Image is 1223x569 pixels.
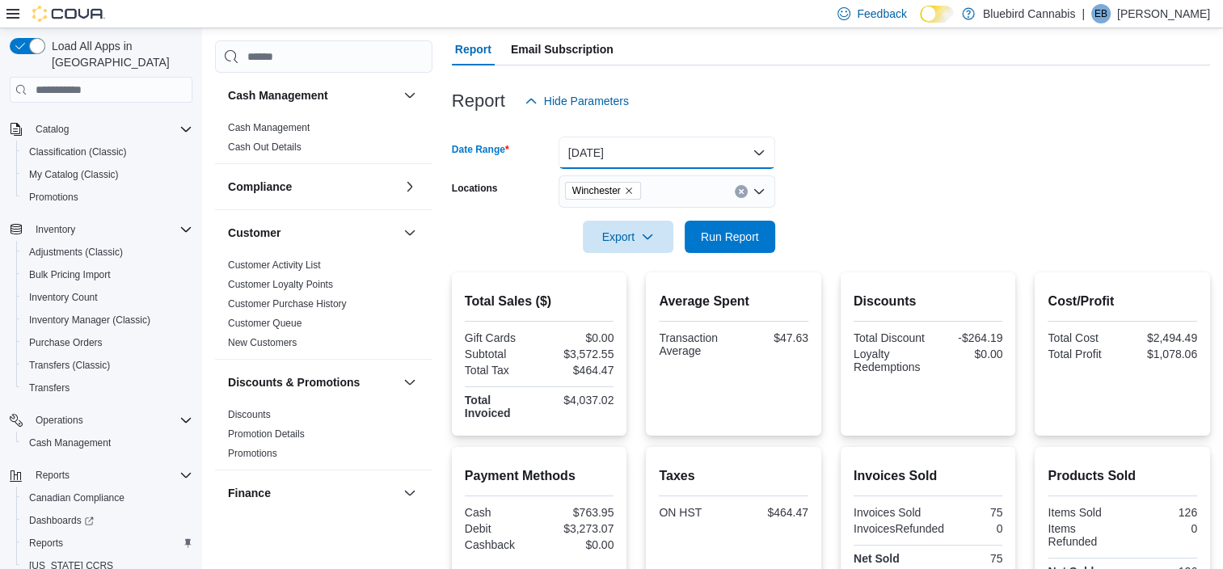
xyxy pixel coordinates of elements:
[23,188,85,207] a: Promotions
[659,331,730,357] div: Transaction Average
[465,506,536,519] div: Cash
[1117,4,1210,23] p: [PERSON_NAME]
[23,356,192,375] span: Transfers (Classic)
[36,414,83,427] span: Operations
[228,278,333,291] span: Customer Loyalty Points
[593,221,664,253] span: Export
[16,309,199,331] button: Inventory Manager (Classic)
[228,121,310,134] span: Cash Management
[16,163,199,186] button: My Catalog (Classic)
[23,488,131,508] a: Canadian Compliance
[542,331,614,344] div: $0.00
[737,506,808,519] div: $464.47
[16,331,199,354] button: Purchase Orders
[228,87,397,103] button: Cash Management
[29,491,124,504] span: Canadian Compliance
[854,506,925,519] div: Invoices Sold
[465,522,536,535] div: Debit
[23,265,117,284] a: Bulk Pricing Import
[228,297,347,310] span: Customer Purchase History
[23,533,70,553] a: Reports
[228,87,328,103] h3: Cash Management
[29,191,78,204] span: Promotions
[228,428,305,440] span: Promotion Details
[228,317,302,330] span: Customer Queue
[1126,348,1197,360] div: $1,078.06
[228,336,297,349] span: New Customers
[559,137,775,169] button: [DATE]
[544,93,629,109] span: Hide Parameters
[23,188,192,207] span: Promotions
[931,506,1002,519] div: 75
[228,141,302,154] span: Cash Out Details
[228,318,302,329] a: Customer Queue
[228,428,305,440] a: Promotion Details
[659,292,808,311] h2: Average Spent
[511,33,614,65] span: Email Subscription
[3,218,199,241] button: Inventory
[215,118,432,163] div: Cash Management
[1126,506,1197,519] div: 126
[228,225,397,241] button: Customer
[23,142,133,162] a: Classification (Classic)
[23,165,192,184] span: My Catalog (Classic)
[29,220,82,239] button: Inventory
[1048,522,1119,548] div: Items Refunded
[23,288,192,307] span: Inventory Count
[228,374,360,390] h3: Discounts & Promotions
[854,348,925,373] div: Loyalty Redemptions
[400,223,420,242] button: Customer
[16,354,199,377] button: Transfers (Classic)
[29,514,94,527] span: Dashboards
[228,408,271,421] span: Discounts
[16,241,199,263] button: Adjustments (Classic)
[931,552,1002,565] div: 75
[29,466,192,485] span: Reports
[565,182,641,200] span: Winchester
[32,6,105,22] img: Cova
[685,221,775,253] button: Run Report
[23,310,157,330] a: Inventory Manager (Classic)
[228,298,347,310] a: Customer Purchase History
[854,466,1003,486] h2: Invoices Sold
[1091,4,1111,23] div: Emily Baker
[465,538,536,551] div: Cashback
[3,464,199,487] button: Reports
[23,288,104,307] a: Inventory Count
[228,259,321,271] a: Customer Activity List
[23,433,192,453] span: Cash Management
[542,348,614,360] div: $3,572.55
[624,186,634,196] button: Remove Winchester from selection in this group
[16,377,199,399] button: Transfers
[583,221,673,253] button: Export
[29,537,63,550] span: Reports
[23,533,192,553] span: Reports
[16,532,199,554] button: Reports
[23,488,192,508] span: Canadian Compliance
[465,292,614,311] h2: Total Sales ($)
[215,405,432,470] div: Discounts & Promotions
[1048,466,1197,486] h2: Products Sold
[23,310,192,330] span: Inventory Manager (Classic)
[228,179,292,195] h3: Compliance
[16,509,199,532] a: Dashboards
[16,432,199,454] button: Cash Management
[23,142,192,162] span: Classification (Classic)
[1082,4,1085,23] p: |
[452,143,509,156] label: Date Range
[542,538,614,551] div: $0.00
[29,411,90,430] button: Operations
[16,263,199,286] button: Bulk Pricing Import
[854,522,944,535] div: InvoicesRefunded
[23,333,109,352] a: Purchase Orders
[701,229,759,245] span: Run Report
[228,279,333,290] a: Customer Loyalty Points
[29,220,192,239] span: Inventory
[228,225,280,241] h3: Customer
[1126,331,1197,344] div: $2,494.49
[228,122,310,133] a: Cash Management
[228,447,277,460] span: Promotions
[931,331,1002,344] div: -$264.19
[23,433,117,453] a: Cash Management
